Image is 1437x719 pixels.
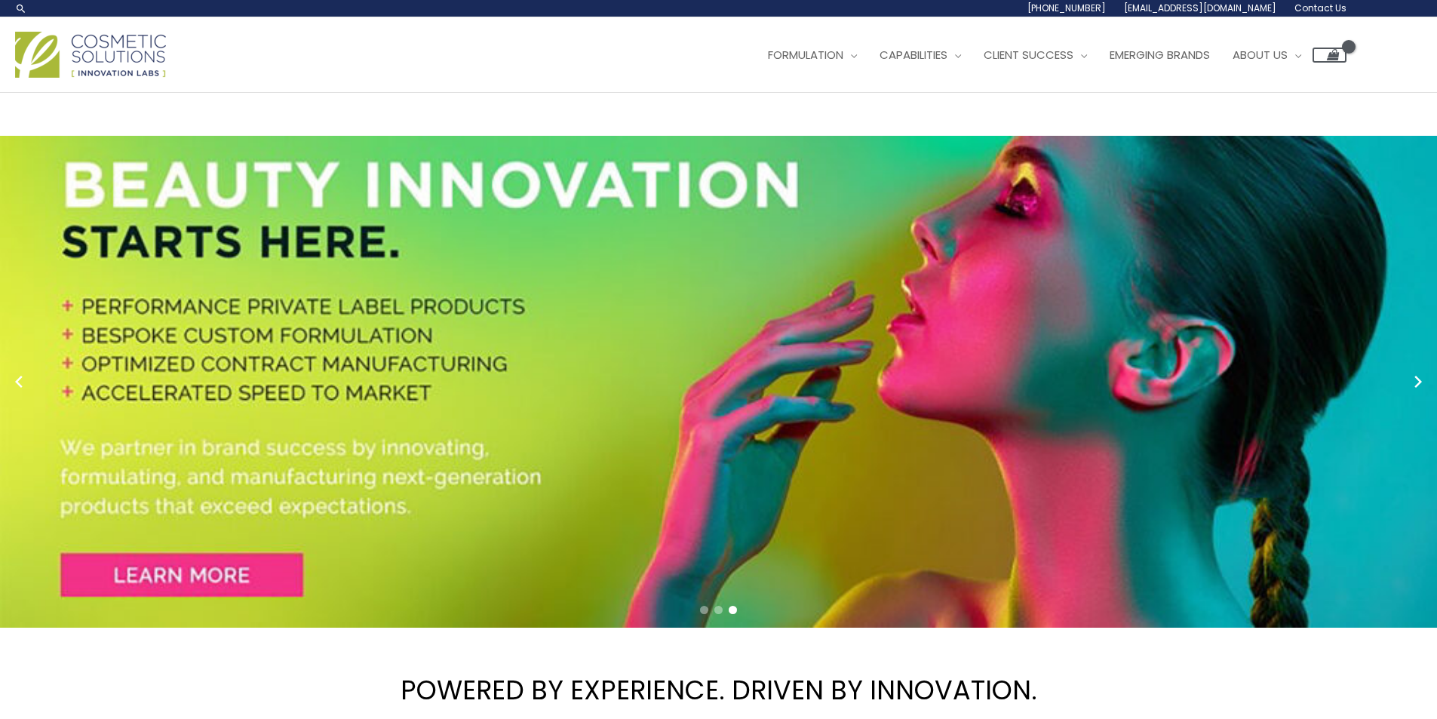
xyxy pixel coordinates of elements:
[1027,2,1106,14] span: [PHONE_NUMBER]
[1407,370,1429,393] button: Next slide
[972,32,1098,78] a: Client Success
[768,47,843,63] span: Formulation
[868,32,972,78] a: Capabilities
[1313,48,1346,63] a: View Shopping Cart, empty
[984,47,1073,63] span: Client Success
[1110,47,1210,63] span: Emerging Brands
[880,47,947,63] span: Capabilities
[1221,32,1313,78] a: About Us
[1124,2,1276,14] span: [EMAIL_ADDRESS][DOMAIN_NAME]
[1098,32,1221,78] a: Emerging Brands
[1294,2,1346,14] span: Contact Us
[700,606,708,614] span: Go to slide 1
[729,606,737,614] span: Go to slide 3
[714,606,723,614] span: Go to slide 2
[745,32,1346,78] nav: Site Navigation
[15,32,166,78] img: Cosmetic Solutions Logo
[8,370,30,393] button: Previous slide
[757,32,868,78] a: Formulation
[15,2,27,14] a: Search icon link
[1233,47,1288,63] span: About Us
